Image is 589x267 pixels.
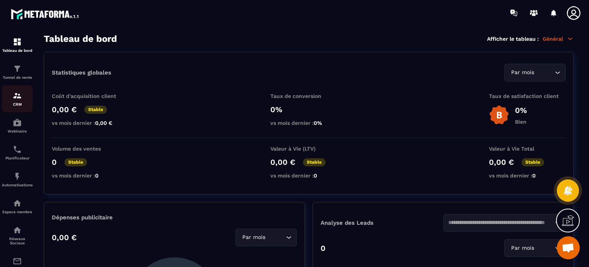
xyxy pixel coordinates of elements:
[11,7,80,21] img: logo
[489,158,514,167] p: 0,00 €
[2,220,33,251] a: social-networksocial-networkRéseaux Sociaux
[489,93,566,99] p: Taux de satisfaction client
[2,58,33,85] a: formationformationTunnel de vente
[13,118,22,127] img: automations
[314,120,322,126] span: 0%
[13,37,22,46] img: formation
[267,233,284,242] input: Search for option
[314,172,317,179] span: 0
[2,112,33,139] a: automationsautomationsWebinaire
[95,120,112,126] span: 0,00 €
[13,172,22,181] img: automations
[2,210,33,214] p: Espace membre
[448,219,553,227] input: Search for option
[270,172,347,179] p: vs mois dernier :
[13,199,22,208] img: automations
[515,106,527,115] p: 0%
[2,85,33,112] a: formationformationCRM
[13,226,22,235] img: social-network
[270,120,347,126] p: vs mois dernier :
[13,257,22,266] img: email
[321,219,443,226] p: Analyse des Leads
[44,33,117,44] h3: Tableau de bord
[270,93,347,99] p: Taux de conversion
[504,64,566,81] div: Search for option
[52,233,77,242] p: 0,00 €
[52,214,297,221] p: Dépenses publicitaire
[52,93,128,99] p: Coût d'acquisition client
[489,105,509,125] img: b-badge-o.b3b20ee6.svg
[532,172,536,179] span: 0
[522,158,544,166] p: Stable
[13,91,22,100] img: formation
[509,244,536,252] span: Par mois
[489,172,566,179] p: vs mois dernier :
[2,139,33,166] a: schedulerschedulerPlanificateur
[2,156,33,160] p: Planificateur
[515,119,527,125] p: Bien
[52,120,128,126] p: vs mois dernier :
[536,244,553,252] input: Search for option
[235,229,297,246] div: Search for option
[52,172,128,179] p: vs mois dernier :
[557,236,580,259] a: Ouvrir le chat
[13,145,22,154] img: scheduler
[52,105,77,114] p: 0,00 €
[2,183,33,187] p: Automatisations
[270,105,347,114] p: 0%
[2,193,33,220] a: automationsautomationsEspace membre
[240,233,267,242] span: Par mois
[2,237,33,245] p: Réseaux Sociaux
[2,75,33,80] p: Tunnel de vente
[509,68,536,77] span: Par mois
[504,239,566,257] div: Search for option
[84,106,107,114] p: Stable
[2,102,33,106] p: CRM
[489,146,566,152] p: Valeur à Vie Total
[2,166,33,193] a: automationsautomationsAutomatisations
[487,36,539,42] p: Afficher le tableau :
[2,48,33,53] p: Tableau de bord
[270,146,347,152] p: Valeur à Vie (LTV)
[13,64,22,73] img: formation
[536,68,553,77] input: Search for option
[52,158,57,167] p: 0
[443,214,566,232] div: Search for option
[321,244,326,253] p: 0
[2,129,33,133] p: Webinaire
[270,158,295,167] p: 0,00 €
[64,158,87,166] p: Stable
[543,35,574,42] p: Général
[95,172,99,179] span: 0
[2,32,33,58] a: formationformationTableau de bord
[52,69,111,76] p: Statistiques globales
[303,158,326,166] p: Stable
[52,146,128,152] p: Volume des ventes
